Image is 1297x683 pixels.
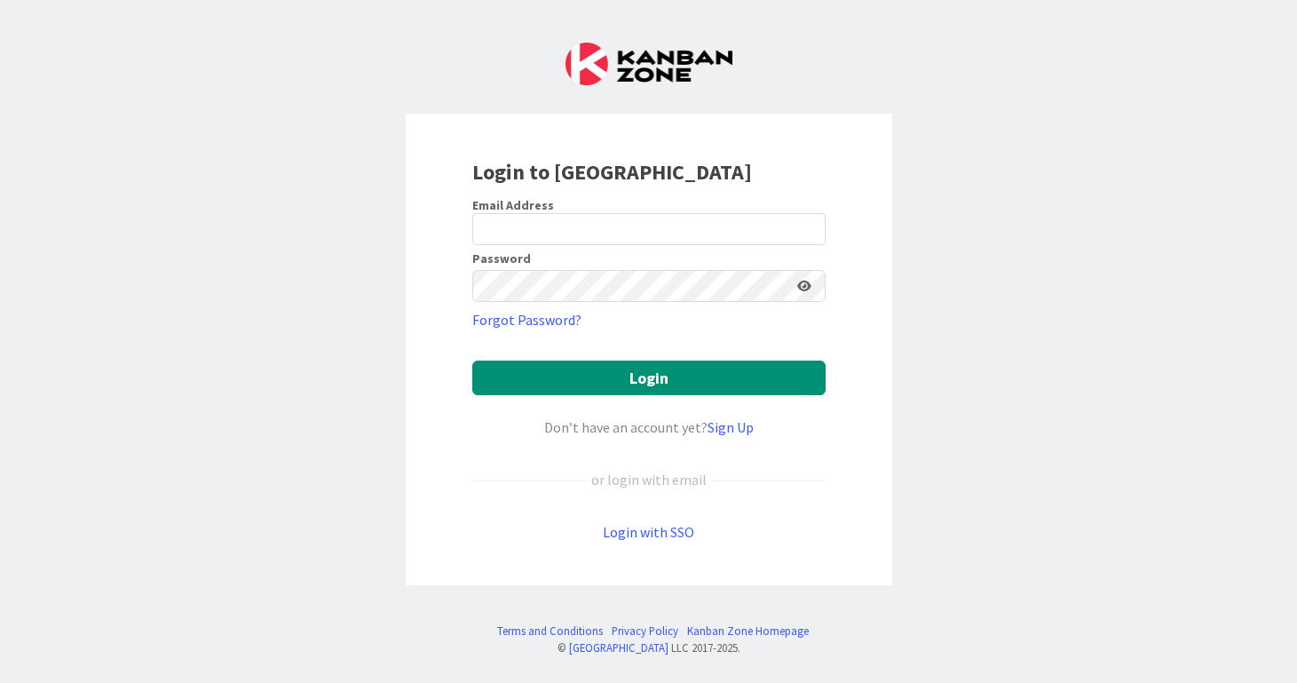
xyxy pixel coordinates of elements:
[472,197,554,213] label: Email Address
[687,623,809,639] a: Kanban Zone Homepage
[612,623,678,639] a: Privacy Policy
[708,418,754,436] a: Sign Up
[603,523,694,541] a: Login with SSO
[472,361,826,395] button: Login
[472,417,826,438] div: Don’t have an account yet?
[587,469,711,490] div: or login with email
[569,640,668,655] a: [GEOGRAPHIC_DATA]
[472,309,581,330] a: Forgot Password?
[497,623,603,639] a: Terms and Conditions
[472,158,752,186] b: Login to [GEOGRAPHIC_DATA]
[565,43,732,85] img: Kanban Zone
[472,252,531,265] label: Password
[488,639,809,656] div: © LLC 2017- 2025 .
